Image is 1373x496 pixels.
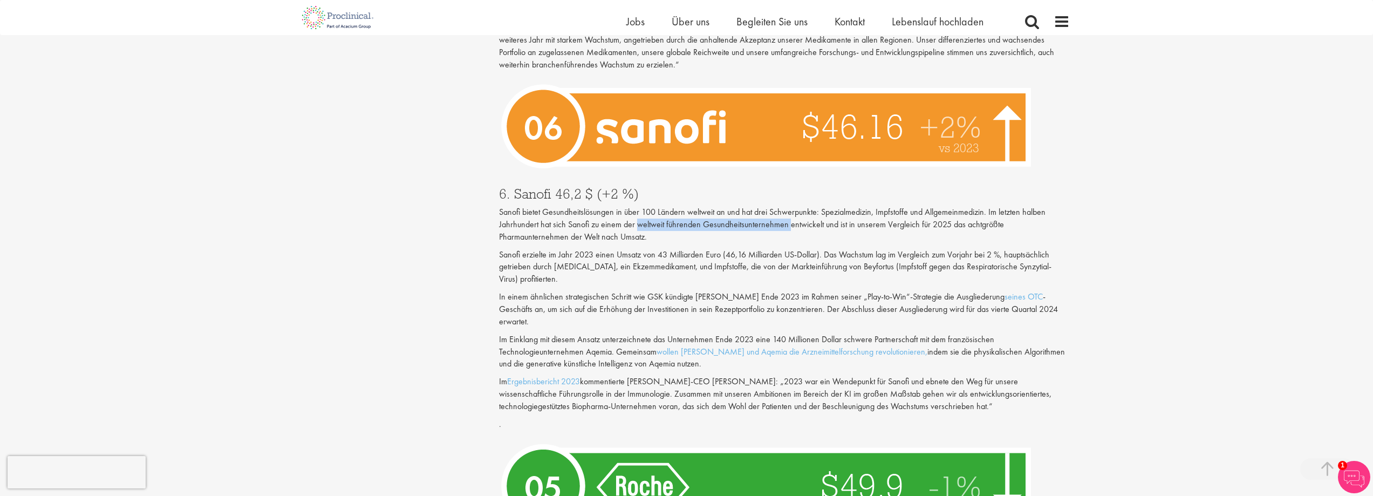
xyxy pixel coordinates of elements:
[1005,291,1043,302] a: seines OTC
[499,376,507,387] font: Im
[499,291,1005,302] font: In einem ähnlichen strategischen Schritt wie GSK kündigte [PERSON_NAME] Ende 2023 im Rahmen seine...
[499,334,994,357] font: Im Einklang mit diesem Ansatz unterzeichnete das Unternehmen Ende 2023 eine 140 Millionen Dollar ...
[499,376,1051,412] font: kommentierte [PERSON_NAME]-CEO [PERSON_NAME]: „2023 war ein Wendepunkt für Sanofi und ebnete den ...
[499,206,1046,242] font: Sanofi bietet Gesundheitslösungen in über 100 Ländern weltweit an und hat drei Schwerpunkte: Spez...
[507,376,580,387] a: Ergebnisbericht 2023
[892,15,983,29] a: Lebenslauf hochladen
[499,249,1051,285] font: Sanofi erzielte im Jahr 2023 einen Umsatz von 43 Milliarden Euro (46,16 Milliarden US-Dollar). Da...
[672,15,709,29] a: Über uns
[657,346,927,357] a: wollen [PERSON_NAME] und Aqemia die Arzneimittelforschung revolutionieren,
[736,15,808,29] a: Begleiten Sie uns
[499,291,1058,327] font: -Geschäfts an, um sich auf die Erhöhung der Investitionen in sein Rezeptportfolio zu konzentriere...
[499,346,1065,370] font: indem sie die physikalischen Algorithmen und die generative künstliche Intelligenz von Aqemia nut...
[499,185,639,202] font: 6. Sanofi 46,2 $ (+2 %)
[835,15,865,29] a: Kontakt
[1341,461,1344,469] font: 1
[626,15,645,29] a: Jobs
[8,456,146,488] iframe: reCAPTCHA
[499,418,501,430] font: .
[1338,461,1370,493] img: Chatbot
